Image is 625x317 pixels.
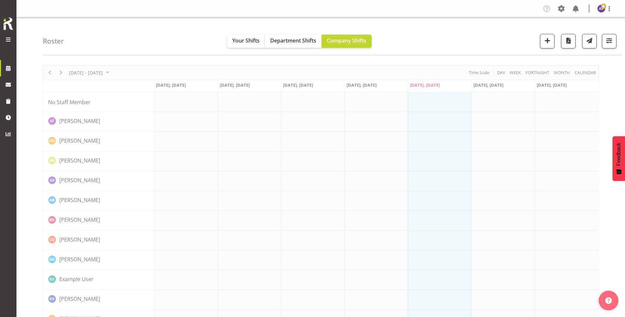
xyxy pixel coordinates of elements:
[43,37,64,45] h4: Roster
[327,37,366,44] span: Company Shifts
[227,35,265,48] button: Your Shifts
[540,34,554,48] button: Add a new shift
[322,35,372,48] button: Company Shifts
[582,34,597,48] button: Send a list of all shifts for the selected filtered period to all rostered employees.
[2,16,15,31] img: Rosterit icon logo
[232,37,260,44] span: Your Shifts
[265,35,322,48] button: Department Shifts
[270,37,316,44] span: Department Shifts
[605,297,612,304] img: help-xxl-2.png
[612,136,625,181] button: Feedback - Show survey
[597,5,605,13] img: amber-venning-slater11903.jpg
[602,34,616,48] button: Filter Shifts
[561,34,576,48] button: Download a PDF of the roster according to the set date range.
[616,143,622,166] span: Feedback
